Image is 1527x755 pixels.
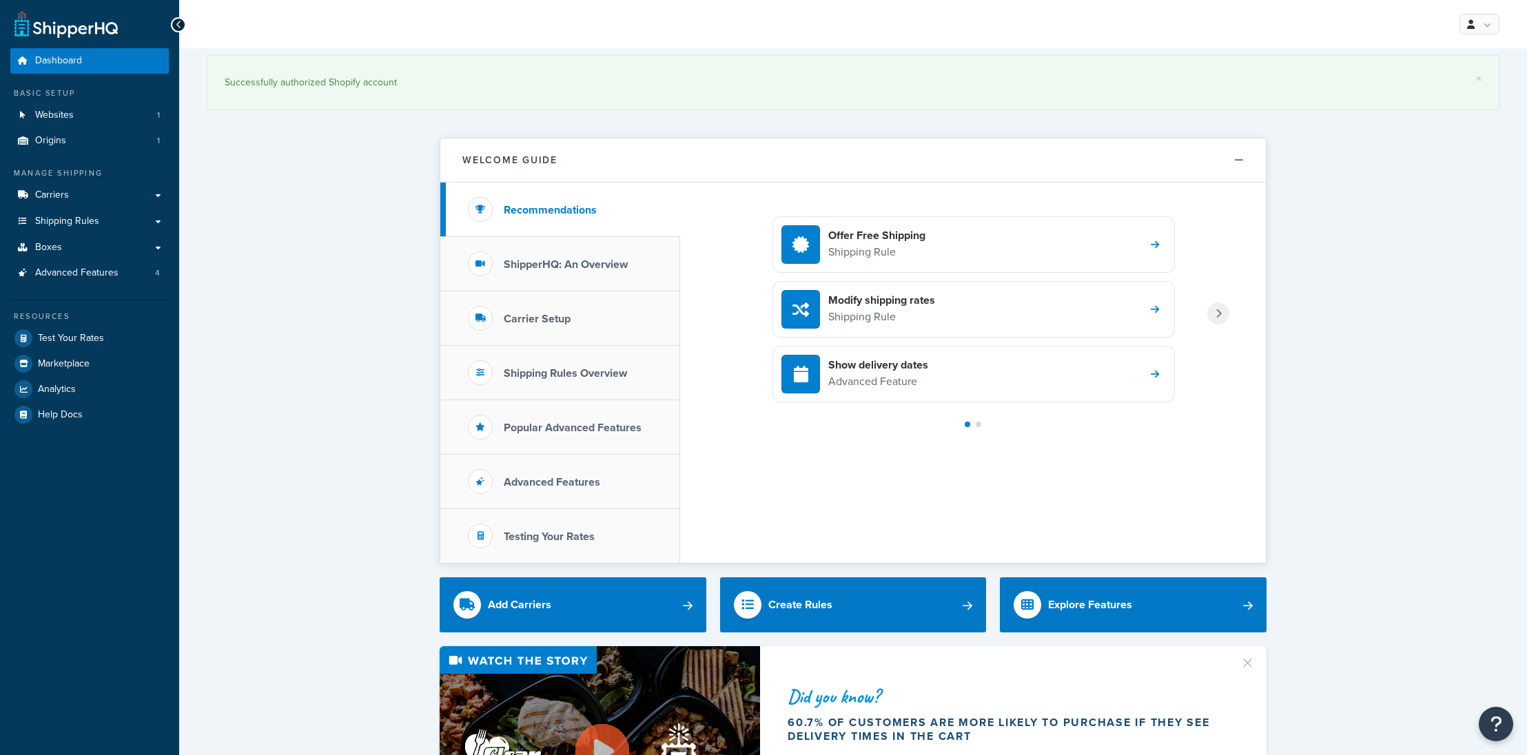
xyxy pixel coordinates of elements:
[35,216,99,227] span: Shipping Rules
[504,313,571,325] h3: Carrier Setup
[504,422,642,434] h3: Popular Advanced Features
[1048,595,1132,614] div: Explore Features
[504,367,627,380] h3: Shipping Rules Overview
[1000,577,1267,632] a: Explore Features
[38,409,83,421] span: Help Docs
[10,103,169,128] li: Websites
[504,476,600,488] h3: Advanced Features
[157,110,160,121] span: 1
[35,267,119,279] span: Advanced Features
[828,228,925,243] h4: Offer Free Shipping
[440,138,1266,183] button: Welcome Guide
[828,243,925,261] p: Shipping Rule
[10,209,169,234] a: Shipping Rules
[10,128,169,154] a: Origins1
[462,155,557,165] h2: Welcome Guide
[225,73,1482,92] div: Successfully authorized Shopify account
[1476,73,1482,84] a: ×
[10,402,169,427] a: Help Docs
[10,377,169,402] a: Analytics
[10,260,169,286] a: Advanced Features4
[35,135,66,147] span: Origins
[35,242,62,254] span: Boxes
[440,577,706,632] a: Add Carriers
[10,48,169,74] a: Dashboard
[10,128,169,154] li: Origins
[504,258,628,271] h3: ShipperHQ: An Overview
[38,333,104,344] span: Test Your Rates
[504,530,595,543] h3: Testing Your Rates
[10,183,169,208] a: Carriers
[828,308,935,326] p: Shipping Rule
[157,135,160,147] span: 1
[38,384,76,395] span: Analytics
[10,103,169,128] a: Websites1
[788,716,1223,743] div: 60.7% of customers are more likely to purchase if they see delivery times in the cart
[720,577,987,632] a: Create Rules
[1479,707,1513,741] button: Open Resource Center
[10,167,169,179] div: Manage Shipping
[35,110,74,121] span: Websites
[828,373,928,391] p: Advanced Feature
[35,55,82,67] span: Dashboard
[10,260,169,286] li: Advanced Features
[35,189,69,201] span: Carriers
[38,358,90,370] span: Marketplace
[828,358,928,373] h4: Show delivery dates
[788,687,1223,706] div: Did you know?
[10,87,169,99] div: Basic Setup
[488,595,551,614] div: Add Carriers
[10,326,169,351] a: Test Your Rates
[768,595,832,614] div: Create Rules
[10,235,169,260] a: Boxes
[10,311,169,322] div: Resources
[828,293,935,308] h4: Modify shipping rates
[10,351,169,376] a: Marketplace
[155,267,160,279] span: 4
[504,204,597,216] h3: Recommendations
